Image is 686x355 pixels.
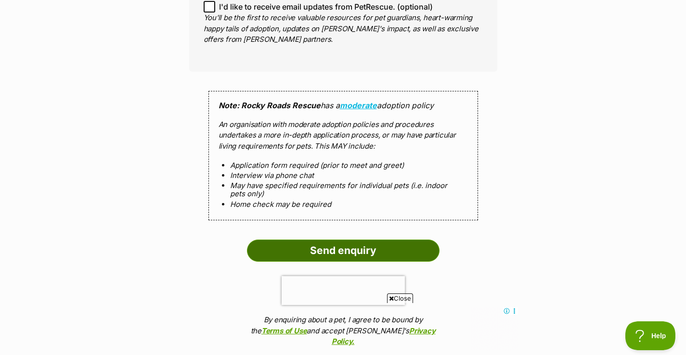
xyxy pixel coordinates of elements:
li: May have specified requirements for individual pets (i.e. indoor pets only) [230,181,456,198]
p: An organisation with moderate adoption policies and procedures undertakes a more in-depth applica... [219,119,468,152]
p: You'll be the first to receive valuable resources for pet guardians, heart-warming happy tails of... [204,13,483,45]
iframe: Help Scout Beacon - Open [625,321,676,350]
li: Home check may be required [230,200,456,208]
li: Interview via phone chat [230,171,456,179]
input: Send enquiry [247,240,440,262]
div: has a adoption policy [208,91,478,220]
iframe: reCAPTCHA [282,276,405,305]
a: moderate [340,101,377,110]
li: Application form required (prior to meet and greet) [230,161,456,169]
strong: Note: Rocky Roads Rescue [219,101,321,110]
span: I'd like to receive email updates from PetRescue. (optional) [219,1,433,13]
iframe: Advertisement [168,307,518,350]
span: Close [387,293,413,303]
